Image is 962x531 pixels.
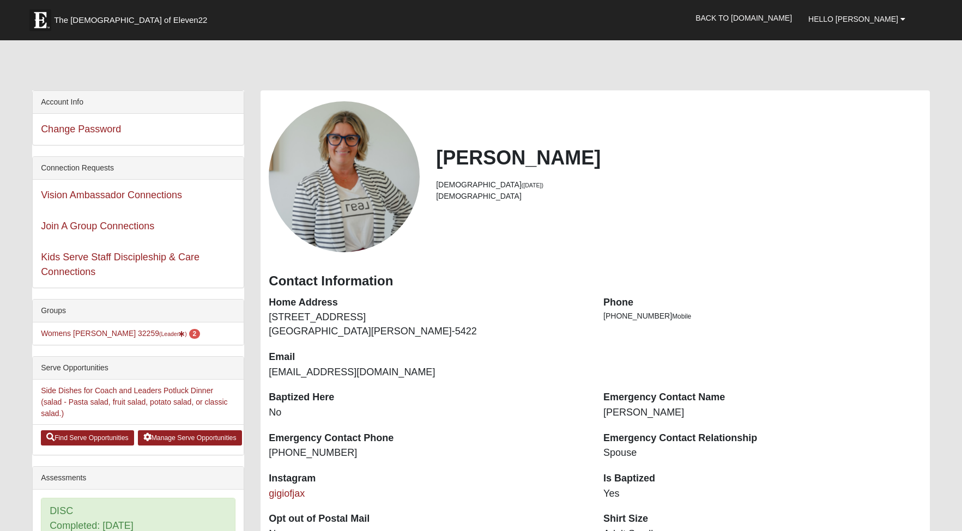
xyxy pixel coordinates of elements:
[41,190,182,200] a: Vision Ambassador Connections
[41,124,121,135] a: Change Password
[672,313,691,320] span: Mobile
[436,179,922,191] li: [DEMOGRAPHIC_DATA]
[269,101,420,252] a: View Fullsize Photo
[33,357,244,380] div: Serve Opportunities
[269,488,305,499] a: gigiofjax
[687,4,800,32] a: Back to [DOMAIN_NAME]
[41,252,199,277] a: Kids Serve Staff Discipleship & Care Connections
[603,512,922,526] dt: Shirt Size
[189,329,201,339] span: number of pending members
[33,91,244,114] div: Account Info
[269,350,587,364] dt: Email
[269,390,587,405] dt: Baptized Here
[33,300,244,322] div: Groups
[603,406,922,420] dd: [PERSON_NAME]
[269,406,587,420] dd: No
[41,329,200,338] a: Womens [PERSON_NAME] 32259(Leader) 2
[522,182,543,188] small: ([DATE])
[41,221,154,231] a: Join A Group Connections
[33,157,244,180] div: Connection Requests
[138,430,242,445] a: Manage Serve Opportunities
[269,273,922,289] h3: Contact Information
[41,386,227,418] a: Side Dishes for Coach and Leaders Potluck Dinner (salad - Pasta salad, fruit salad, potato salad,...
[436,146,922,169] h2: [PERSON_NAME]
[800,5,913,33] a: Hello [PERSON_NAME]
[54,15,207,26] span: The [DEMOGRAPHIC_DATA] of Eleven22
[29,9,51,31] img: Eleven22 logo
[603,446,922,460] dd: Spouse
[269,472,587,486] dt: Instagram
[603,296,922,310] dt: Phone
[269,431,587,445] dt: Emergency Contact Phone
[603,390,922,405] dt: Emergency Contact Name
[41,430,134,445] a: Find Serve Opportunities
[603,487,922,501] dd: Yes
[159,331,187,337] small: (Leader )
[33,467,244,490] div: Assessments
[603,431,922,445] dt: Emergency Contact Relationship
[269,512,587,526] dt: Opt out of Postal Mail
[436,191,922,202] li: [DEMOGRAPHIC_DATA]
[603,472,922,486] dt: Is Baptized
[269,310,587,338] dd: [STREET_ADDRESS] [GEOGRAPHIC_DATA][PERSON_NAME]-5422
[269,365,587,380] dd: [EMAIL_ADDRESS][DOMAIN_NAME]
[269,296,587,310] dt: Home Address
[269,446,587,460] dd: [PHONE_NUMBER]
[603,310,922,322] li: [PHONE_NUMBER]
[808,15,898,23] span: Hello [PERSON_NAME]
[24,4,242,31] a: The [DEMOGRAPHIC_DATA] of Eleven22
